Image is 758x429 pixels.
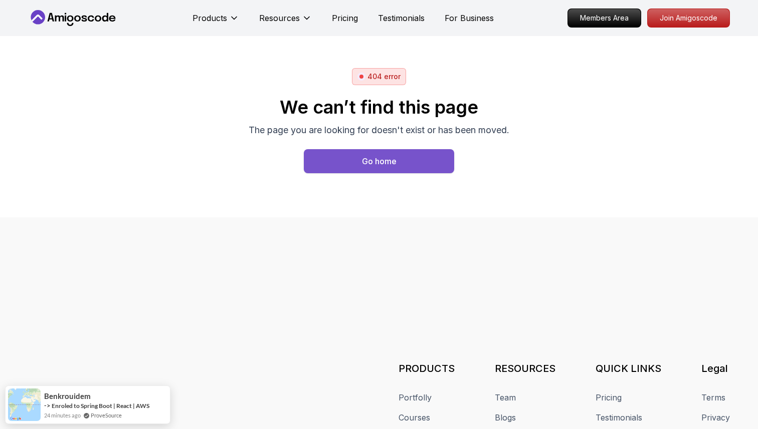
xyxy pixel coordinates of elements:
span: 24 minutes ago [44,411,81,419]
h3: PRODUCTS [399,361,455,375]
a: Portfolly [399,391,432,403]
p: Join Amigoscode [648,9,729,27]
a: Courses [399,411,430,423]
img: provesource social proof notification image [8,388,41,421]
button: Products [193,12,239,32]
p: The page you are looking for doesn't exist or has been moved. [249,123,509,137]
a: Pricing [596,391,622,403]
a: Terms [701,391,725,403]
h3: RESOURCES [495,361,555,375]
p: Members Area [568,9,641,27]
a: Pricing [332,12,358,24]
span: -> [44,401,51,409]
p: 404 error [367,72,401,82]
h3: Legal [701,361,730,375]
button: Go home [304,149,454,173]
span: Benkrouidem [44,392,91,400]
a: Team [495,391,516,403]
div: Go home [362,155,397,167]
p: Resources [259,12,300,24]
h3: QUICK LINKS [596,361,661,375]
a: Testimonials [378,12,425,24]
p: Products [193,12,227,24]
h2: We can’t find this page [249,97,509,117]
a: Enroled to Spring Boot | React | AWS [52,401,149,410]
a: Join Amigoscode [647,9,730,28]
a: ProveSource [91,411,122,419]
a: Privacy [701,411,730,423]
a: Members Area [567,9,641,28]
a: Testimonials [596,411,642,423]
a: Home page [304,149,454,173]
a: For Business [445,12,494,24]
button: Resources [259,12,312,32]
a: Blogs [495,411,516,423]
